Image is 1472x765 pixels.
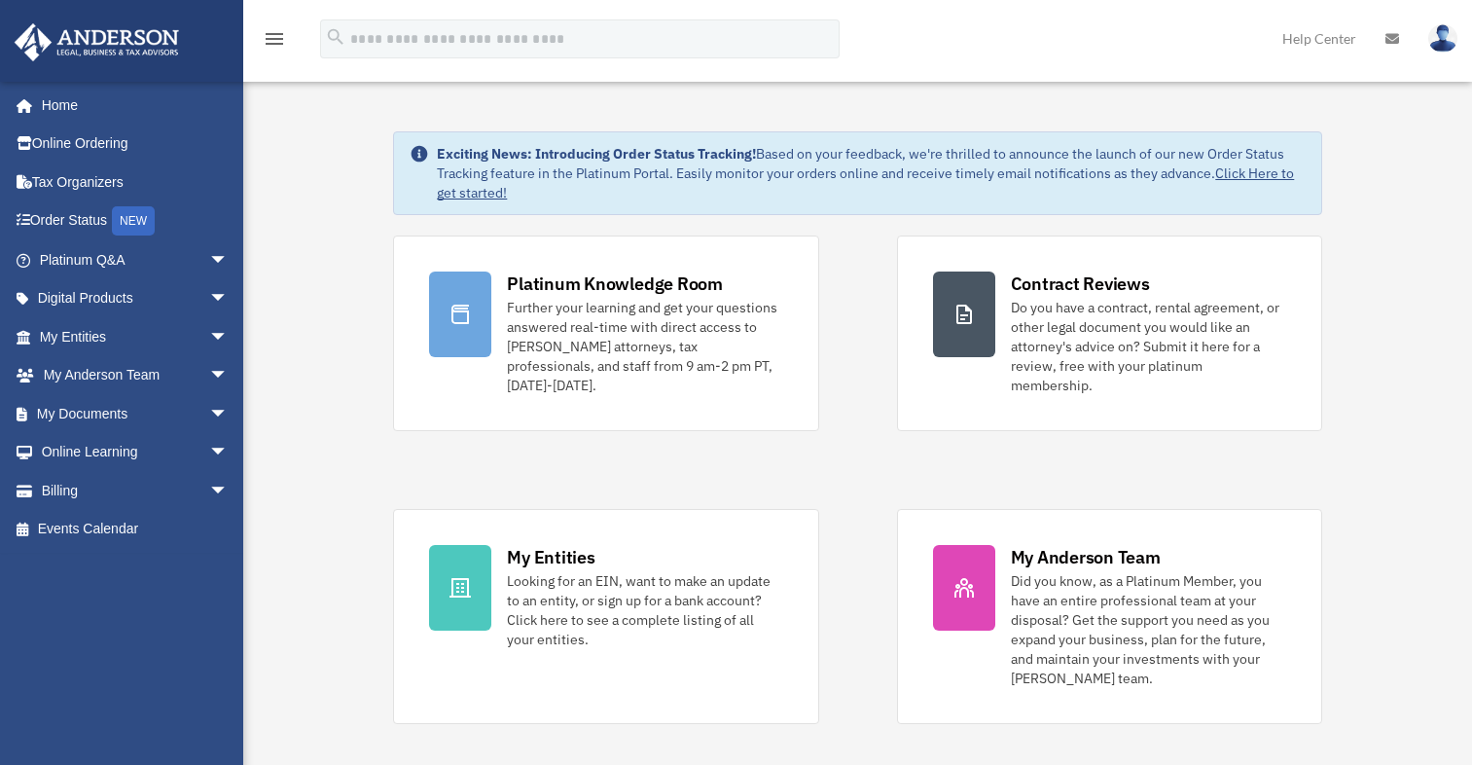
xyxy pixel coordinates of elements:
span: arrow_drop_down [209,394,248,434]
img: User Pic [1428,24,1457,53]
a: Click Here to get started! [437,164,1294,201]
a: My Entities Looking for an EIN, want to make an update to an entity, or sign up for a bank accoun... [393,509,818,724]
span: arrow_drop_down [209,317,248,357]
i: search [325,26,346,48]
a: My Documentsarrow_drop_down [14,394,258,433]
img: Anderson Advisors Platinum Portal [9,23,185,61]
a: My Anderson Team Did you know, as a Platinum Member, you have an entire professional team at your... [897,509,1322,724]
a: Home [14,86,248,125]
div: Platinum Knowledge Room [507,272,723,296]
a: Billingarrow_drop_down [14,471,258,510]
div: Looking for an EIN, want to make an update to an entity, or sign up for a bank account? Click her... [507,571,782,649]
div: Based on your feedback, we're thrilled to announce the launch of our new Order Status Tracking fe... [437,144,1305,202]
div: Further your learning and get your questions answered real-time with direct access to [PERSON_NAM... [507,298,782,395]
span: arrow_drop_down [209,433,248,473]
a: Tax Organizers [14,163,258,201]
a: Order StatusNEW [14,201,258,241]
span: arrow_drop_down [209,279,248,319]
a: Platinum Q&Aarrow_drop_down [14,240,258,279]
a: Online Ordering [14,125,258,164]
div: Do you have a contract, rental agreement, or other legal document you would like an attorney's ad... [1011,298,1286,395]
a: Platinum Knowledge Room Further your learning and get your questions answered real-time with dire... [393,236,818,431]
a: Contract Reviews Do you have a contract, rental agreement, or other legal document you would like... [897,236,1322,431]
span: arrow_drop_down [209,240,248,280]
a: My Entitiesarrow_drop_down [14,317,258,356]
strong: Exciting News: Introducing Order Status Tracking! [437,145,756,163]
span: arrow_drop_down [209,471,248,511]
a: menu [263,34,286,51]
span: arrow_drop_down [209,356,248,396]
a: Events Calendar [14,510,258,549]
div: Contract Reviews [1011,272,1150,296]
div: My Anderson Team [1011,545,1161,569]
i: menu [263,27,286,51]
div: NEW [112,206,155,236]
div: Did you know, as a Platinum Member, you have an entire professional team at your disposal? Get th... [1011,571,1286,688]
a: Online Learningarrow_drop_down [14,433,258,472]
div: My Entities [507,545,594,569]
a: Digital Productsarrow_drop_down [14,279,258,318]
a: My Anderson Teamarrow_drop_down [14,356,258,395]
